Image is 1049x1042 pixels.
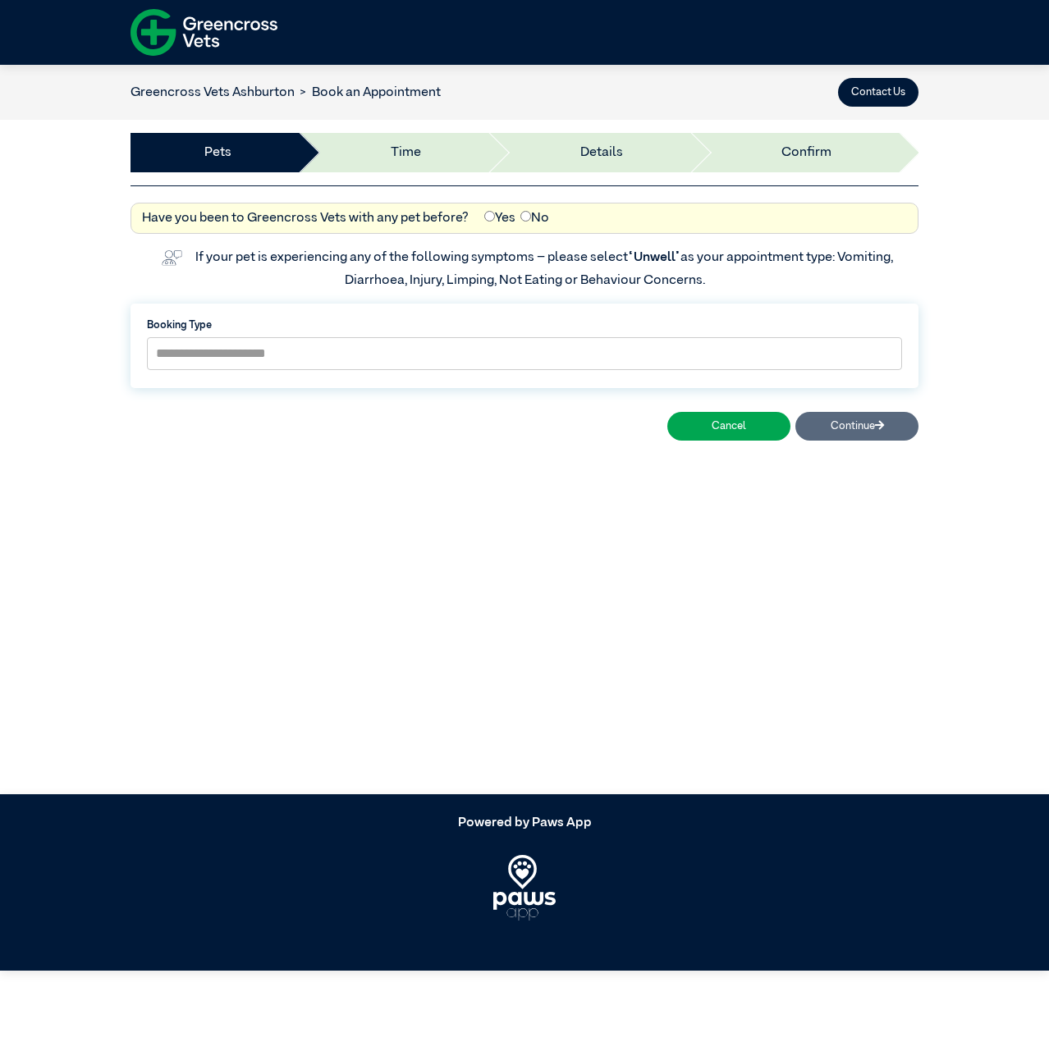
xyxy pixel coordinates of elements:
[131,816,918,831] h5: Powered by Paws App
[493,855,557,921] img: PawsApp
[204,143,231,162] a: Pets
[156,245,187,271] img: vet
[147,318,902,333] label: Booking Type
[131,83,441,103] nav: breadcrumb
[520,208,549,228] label: No
[667,412,790,441] button: Cancel
[295,83,441,103] li: Book an Appointment
[484,211,495,222] input: Yes
[628,251,680,264] span: “Unwell”
[131,4,277,61] img: f-logo
[195,251,896,287] label: If your pet is experiencing any of the following symptoms – please select as your appointment typ...
[484,208,515,228] label: Yes
[520,211,531,222] input: No
[142,208,469,228] label: Have you been to Greencross Vets with any pet before?
[838,78,918,107] button: Contact Us
[131,86,295,99] a: Greencross Vets Ashburton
